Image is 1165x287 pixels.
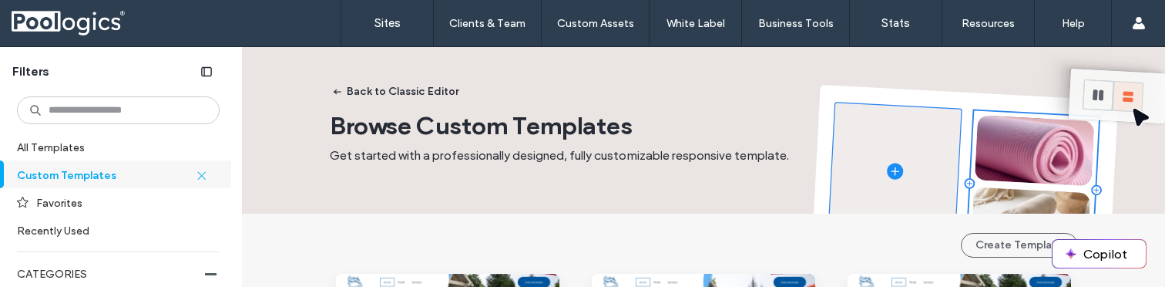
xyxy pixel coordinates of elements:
label: Custom Assets [557,17,634,30]
span: Filters [12,63,49,80]
span: Browse Custom Templates [330,110,633,140]
label: Stats [881,16,910,30]
label: Help [1062,17,1085,30]
button: Back to Classic Editor [319,79,472,104]
label: Recently Used [17,217,206,244]
label: Custom Templates [17,161,196,188]
label: White Label [666,17,725,30]
label: Business Tools [758,17,834,30]
span: Get started with a professionally designed, fully customizable responsive template. [330,148,789,163]
label: Resources [962,17,1015,30]
button: Copilot [1053,240,1146,268]
label: Sites [374,16,401,30]
label: All Templates [17,133,217,160]
button: Create Template [961,233,1078,258]
label: Favorites [36,189,206,216]
label: Clients & Team [449,17,525,30]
